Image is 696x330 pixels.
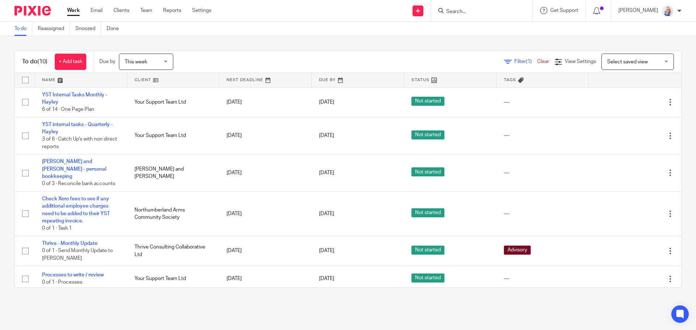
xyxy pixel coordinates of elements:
[319,170,334,175] span: [DATE]
[22,58,47,66] h1: To do
[37,59,47,64] span: (10)
[411,167,444,176] span: Not started
[319,276,334,281] span: [DATE]
[125,59,147,64] span: This week
[113,7,129,14] a: Clients
[411,130,444,139] span: Not started
[127,192,220,236] td: Northumberland Arms Community Society
[127,236,220,266] td: Thrive Consulting Collaborative Ltd
[42,137,117,150] span: 3 of 6 · Catch Up's with non direct reports
[219,236,312,266] td: [DATE]
[127,266,220,292] td: Your Support Team Ltd
[219,87,312,117] td: [DATE]
[14,22,32,36] a: To do
[411,273,444,283] span: Not started
[127,117,220,154] td: Your Support Team Ltd
[504,275,582,282] div: ---
[411,97,444,106] span: Not started
[42,107,94,112] span: 6 of 14 · One Page Plan
[319,133,334,138] span: [DATE]
[163,7,181,14] a: Reports
[550,8,578,13] span: Get Support
[42,92,107,105] a: YST Internal Tasks Monthly - Hayley
[504,132,582,139] div: ---
[42,196,110,224] a: Check Xero fees to see if any additional employee charges need to be added to their YST repeating...
[504,99,582,106] div: ---
[55,54,86,70] a: + Add task
[526,59,532,64] span: (1)
[42,272,104,277] a: Processes to write / review
[662,5,674,17] img: Low%20Res%20-%20Your%20Support%20Team%20-5.jpg
[219,192,312,236] td: [DATE]
[514,59,537,64] span: Filter
[319,211,334,216] span: [DATE]
[192,7,211,14] a: Settings
[537,59,549,64] a: Clear
[42,122,113,134] a: YST internal tasks - Quarterly - Hayley
[411,246,444,255] span: Not started
[219,117,312,154] td: [DATE]
[107,22,124,36] a: Done
[67,7,80,14] a: Work
[504,210,582,217] div: ---
[319,100,334,105] span: [DATE]
[565,59,596,64] span: View Settings
[219,266,312,292] td: [DATE]
[411,208,444,217] span: Not started
[219,154,312,192] td: [DATE]
[42,248,113,261] span: 0 of 1 · Send Monthly Update to [PERSON_NAME]
[504,246,531,255] span: Advisory
[127,154,220,192] td: [PERSON_NAME] and [PERSON_NAME]
[38,22,70,36] a: Reassigned
[446,9,511,15] input: Search
[319,248,334,254] span: [DATE]
[99,58,115,65] p: Due by
[618,7,658,14] p: [PERSON_NAME]
[14,6,51,16] img: Pixie
[42,280,82,285] span: 0 of 1 · Processes
[127,87,220,117] td: Your Support Team Ltd
[42,159,106,179] a: [PERSON_NAME] and [PERSON_NAME] - personal bookkeeping
[504,169,582,176] div: ---
[42,226,72,231] span: 0 of 1 · Task 1
[42,181,115,187] span: 0 of 3 · Reconcile bank accounts
[42,241,98,246] a: Thrive - Monthly Update
[607,59,648,64] span: Select saved view
[140,7,152,14] a: Team
[91,7,103,14] a: Email
[75,22,101,36] a: Snoozed
[504,78,516,82] span: Tags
